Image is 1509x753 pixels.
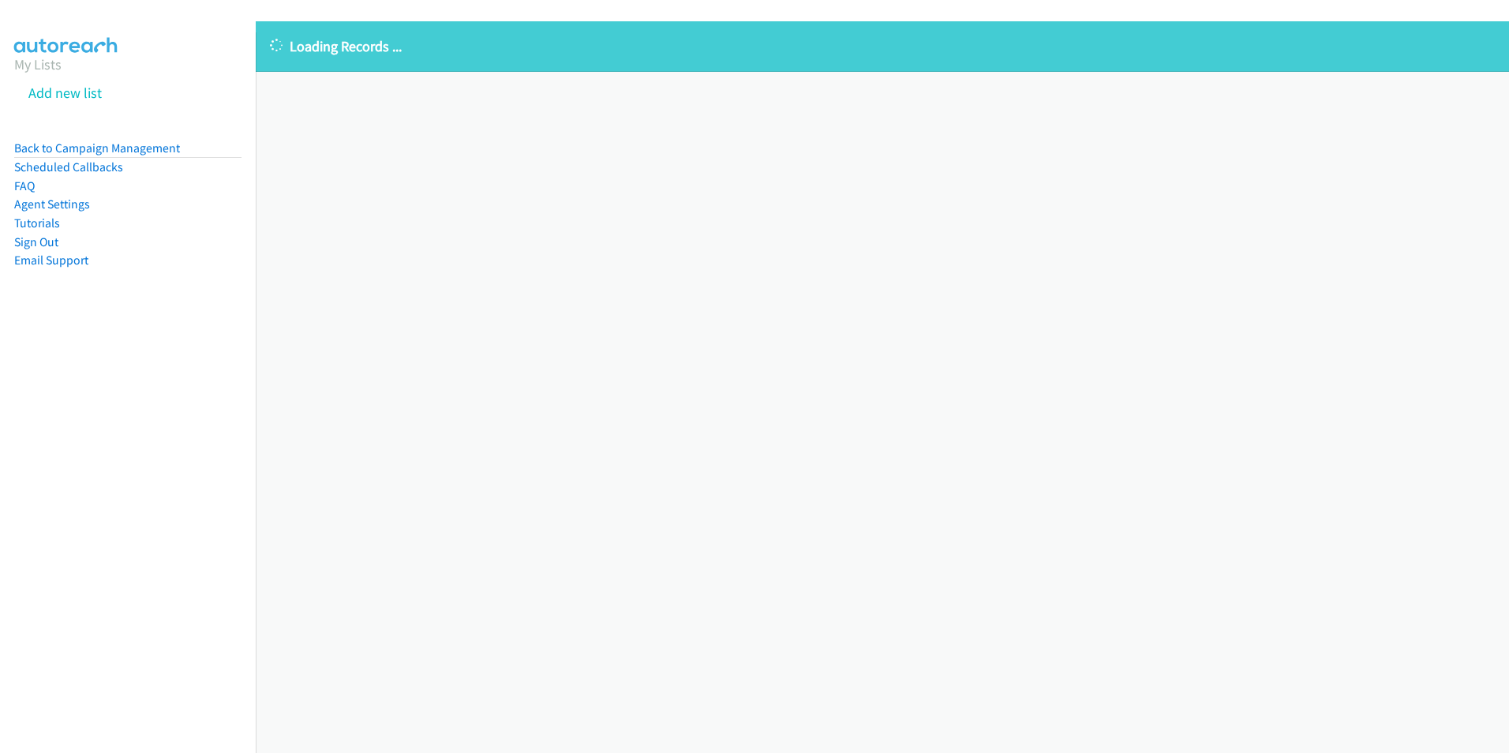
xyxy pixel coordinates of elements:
a: FAQ [14,178,35,193]
a: Email Support [14,253,88,268]
a: Back to Campaign Management [14,140,180,155]
a: Sign Out [14,234,58,249]
a: Add new list [28,84,102,102]
p: Loading Records ... [270,36,1495,57]
a: Tutorials [14,215,60,230]
a: Scheduled Callbacks [14,159,123,174]
a: Agent Settings [14,197,90,212]
a: My Lists [14,55,62,73]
